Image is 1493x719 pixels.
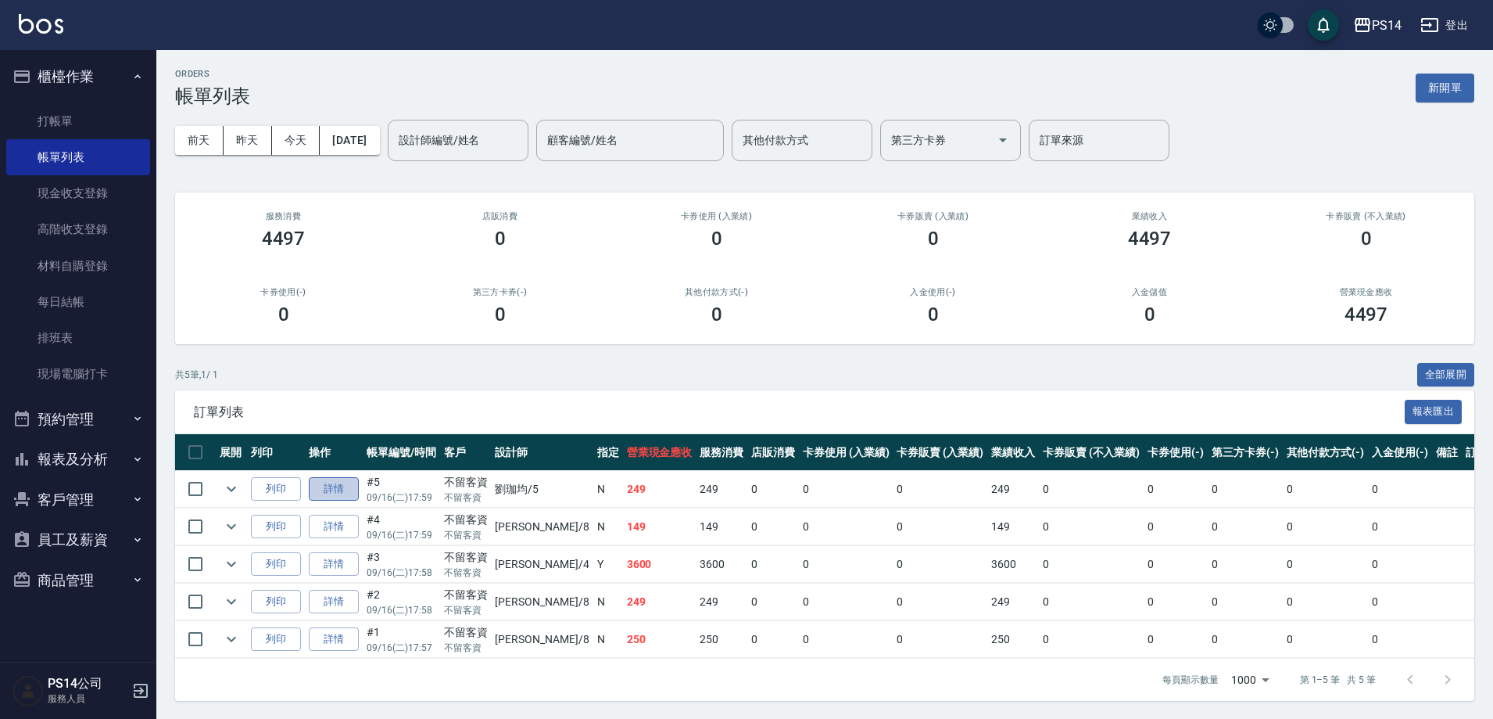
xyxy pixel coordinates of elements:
[272,126,320,155] button: 今天
[593,434,623,471] th: 指定
[220,477,243,501] button: expand row
[444,491,488,505] p: 不留客資
[491,471,593,508] td: 劉珈均 /5
[410,287,589,297] h2: 第三方卡券(-)
[363,546,440,583] td: #3
[893,434,987,471] th: 卡券販賣 (入業績)
[593,509,623,545] td: N
[593,471,623,508] td: N
[1368,546,1432,583] td: 0
[363,509,440,545] td: #4
[711,228,722,250] h3: 0
[251,627,301,652] button: 列印
[251,590,301,614] button: 列印
[367,641,436,655] p: 09/16 (二) 17:57
[6,519,150,560] button: 員工及薪資
[990,128,1015,153] button: Open
[747,584,799,620] td: 0
[444,549,488,566] div: 不留客資
[928,228,939,250] h3: 0
[220,515,243,538] button: expand row
[309,515,359,539] a: 詳情
[1361,228,1372,250] h3: 0
[194,404,1405,420] span: 訂單列表
[278,304,289,325] h3: 0
[1060,211,1239,221] h2: 業績收入
[175,126,224,155] button: 前天
[444,528,488,542] p: 不留客資
[747,434,799,471] th: 店販消費
[6,439,150,480] button: 報表及分析
[491,434,593,471] th: 設計師
[1208,471,1283,508] td: 0
[696,621,747,658] td: 250
[6,560,150,601] button: 商品管理
[48,692,127,706] p: 服務人員
[893,471,987,508] td: 0
[251,477,301,502] button: 列印
[367,528,436,542] p: 09/16 (二) 17:59
[6,320,150,356] a: 排班表
[224,126,272,155] button: 昨天
[928,304,939,325] h3: 0
[309,627,359,652] a: 詳情
[1144,471,1208,508] td: 0
[799,471,893,508] td: 0
[363,584,440,620] td: #2
[13,675,44,706] img: Person
[1208,509,1283,545] td: 0
[1225,659,1275,701] div: 1000
[696,546,747,583] td: 3600
[799,509,893,545] td: 0
[6,284,150,320] a: 每日結帳
[444,587,488,603] div: 不留客資
[799,584,893,620] td: 0
[711,304,722,325] h3: 0
[1405,400,1463,424] button: 報表匯出
[309,590,359,614] a: 詳情
[1144,621,1208,658] td: 0
[1144,434,1208,471] th: 卡券使用(-)
[843,287,1022,297] h2: 入金使用(-)
[623,509,696,545] td: 149
[444,566,488,580] p: 不留客資
[747,621,799,658] td: 0
[893,584,987,620] td: 0
[367,603,436,617] p: 09/16 (二) 17:58
[696,434,747,471] th: 服務消費
[1283,509,1369,545] td: 0
[799,546,893,583] td: 0
[1276,287,1455,297] h2: 營業現金應收
[194,287,373,297] h2: 卡券使用(-)
[1144,304,1155,325] h3: 0
[444,474,488,491] div: 不留客資
[696,584,747,620] td: 249
[194,211,373,221] h3: 服務消費
[367,566,436,580] p: 09/16 (二) 17:58
[1144,509,1208,545] td: 0
[1208,434,1283,471] th: 第三方卡券(-)
[627,211,806,221] h2: 卡券使用 (入業績)
[6,56,150,97] button: 櫃檯作業
[444,512,488,528] div: 不留客資
[1144,546,1208,583] td: 0
[444,624,488,641] div: 不留客資
[623,434,696,471] th: 營業現金應收
[987,621,1039,658] td: 250
[6,175,150,211] a: 現金收支登錄
[747,509,799,545] td: 0
[623,621,696,658] td: 250
[1162,673,1219,687] p: 每頁顯示數量
[1128,228,1172,250] h3: 4497
[1416,80,1474,95] a: 新開單
[363,621,440,658] td: #1
[363,434,440,471] th: 帳單編號/時間
[1344,304,1388,325] h3: 4497
[1283,621,1369,658] td: 0
[175,85,250,107] h3: 帳單列表
[1368,434,1432,471] th: 入金使用(-)
[1308,9,1339,41] button: save
[1208,546,1283,583] td: 0
[262,228,306,250] h3: 4497
[747,546,799,583] td: 0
